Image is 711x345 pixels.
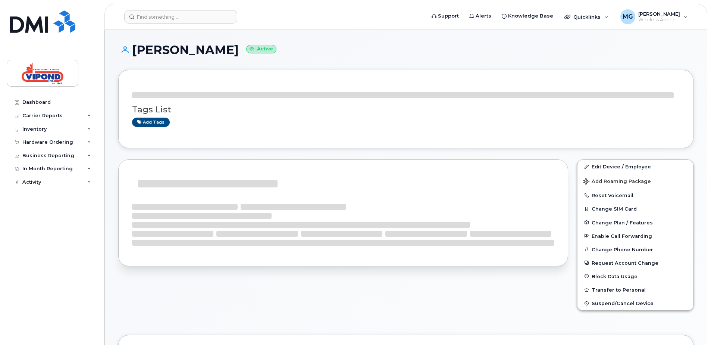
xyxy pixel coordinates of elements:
[592,220,653,225] span: Change Plan / Features
[577,160,693,173] a: Edit Device / Employee
[118,43,693,56] h1: [PERSON_NAME]
[577,189,693,202] button: Reset Voicemail
[577,216,693,229] button: Change Plan / Features
[577,173,693,189] button: Add Roaming Package
[592,301,654,306] span: Suspend/Cancel Device
[577,283,693,296] button: Transfer to Personal
[577,296,693,310] button: Suspend/Cancel Device
[577,243,693,256] button: Change Phone Number
[577,202,693,215] button: Change SIM Card
[577,256,693,270] button: Request Account Change
[246,45,276,53] small: Active
[583,178,651,186] span: Add Roaming Package
[132,105,680,114] h3: Tags List
[592,233,652,239] span: Enable Call Forwarding
[577,270,693,283] button: Block Data Usage
[132,118,170,127] a: Add tags
[577,229,693,243] button: Enable Call Forwarding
